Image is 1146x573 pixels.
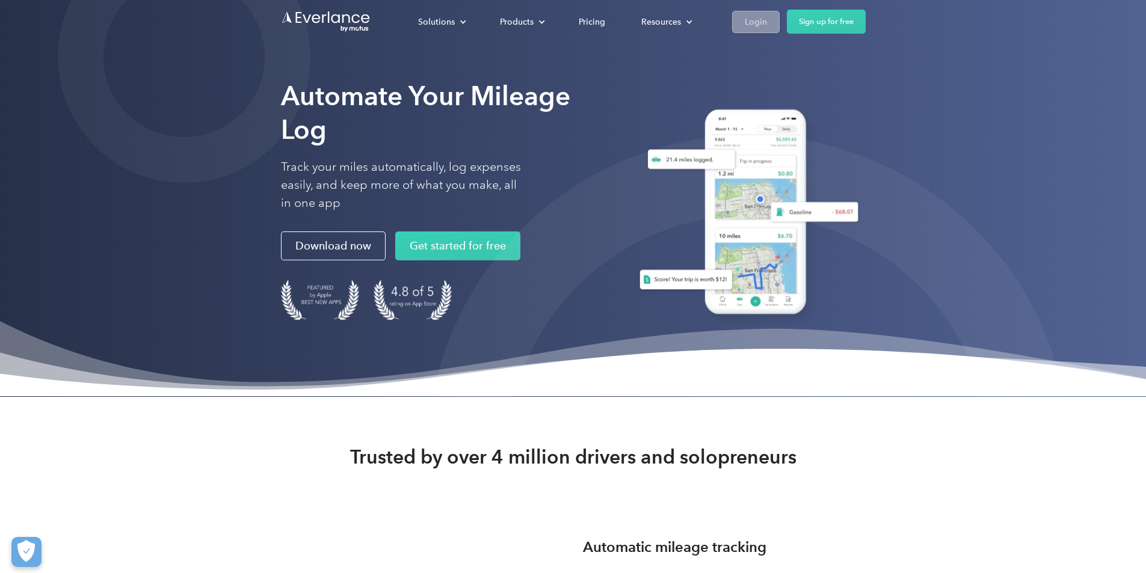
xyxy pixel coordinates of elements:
img: Everlance, mileage tracker app, expense tracking app [625,100,866,328]
div: Resources [641,14,681,29]
strong: Automate Your Mileage Log [281,80,570,146]
div: Products [500,14,534,29]
a: Download now [281,231,386,260]
a: Login [732,11,780,33]
div: Login [745,14,767,29]
div: Products [488,11,555,32]
div: Pricing [579,14,605,29]
h3: Automatic mileage tracking [583,536,766,558]
div: Resources [629,11,702,32]
div: Solutions [418,14,455,29]
a: Go to homepage [281,10,371,33]
button: Cookies Settings [11,537,42,567]
a: Pricing [567,11,617,32]
img: 4.9 out of 5 stars on the app store [374,280,452,320]
strong: Trusted by over 4 million drivers and solopreneurs [350,445,796,469]
div: Solutions [406,11,476,32]
p: Track your miles automatically, log expenses easily, and keep more of what you make, all in one app [281,158,522,212]
img: Badge for Featured by Apple Best New Apps [281,280,359,320]
a: Sign up for free [787,10,866,34]
a: Get started for free [395,231,520,260]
